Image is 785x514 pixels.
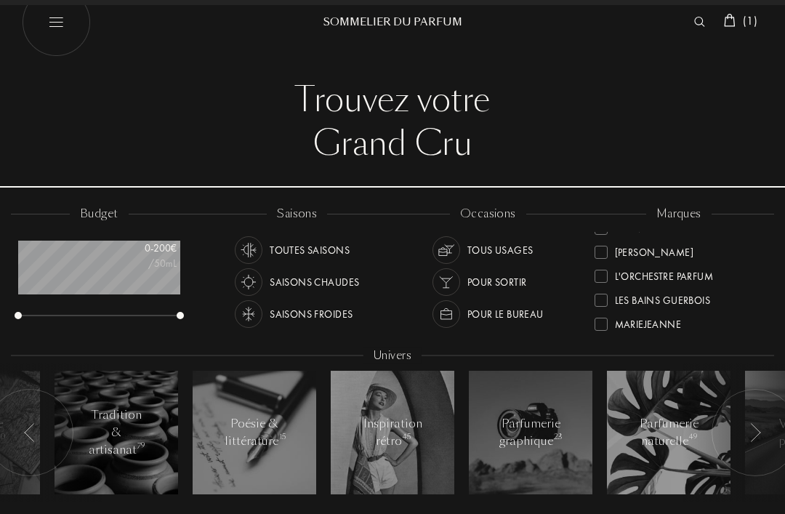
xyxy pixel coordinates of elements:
div: Sommelier du Parfum [305,15,480,30]
div: Pour le bureau [467,300,544,328]
div: occasions [450,206,526,222]
div: Grand Cru [33,122,752,166]
img: usage_season_hot_white.svg [238,272,259,292]
div: marques [646,206,712,222]
div: MarieJeanne [615,312,682,332]
div: saisons [267,206,327,222]
img: arr_left.svg [749,423,761,442]
span: 79 [137,441,145,451]
span: 45 [403,432,411,442]
div: Poésie & littérature [224,415,286,450]
div: Inspiration rétro [362,415,424,450]
div: Pour sortir [467,268,527,296]
span: 15 [279,432,286,442]
img: usage_occasion_work_white.svg [436,304,456,324]
div: Univers [363,348,422,364]
div: [PERSON_NAME] [615,240,693,260]
img: search_icn_white.svg [694,17,705,27]
div: Saisons chaudes [270,268,359,296]
img: arr_left.svg [24,423,36,442]
span: ( 1 ) [743,13,757,28]
img: usage_occasion_all_white.svg [436,240,456,260]
img: usage_season_cold_white.svg [238,304,259,324]
div: budget [70,206,129,222]
div: Tradition & artisanat [86,406,148,459]
div: Parfumerie graphique [499,415,562,450]
img: usage_occasion_party_white.svg [436,272,456,292]
div: Les Bains Guerbois [615,288,711,308]
div: Tous usages [467,236,534,264]
div: L'Orchestre Parfum [615,264,714,284]
div: Parfumerie naturelle [638,415,700,450]
div: 0 - 200 € [104,241,177,256]
div: Trouvez votre [33,79,752,122]
span: 23 [554,432,563,442]
img: cart_white.svg [724,14,736,27]
div: Saisons froides [270,300,353,328]
div: /50mL [104,256,177,271]
img: usage_season_average_white.svg [238,240,259,260]
div: Toutes saisons [270,236,350,264]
